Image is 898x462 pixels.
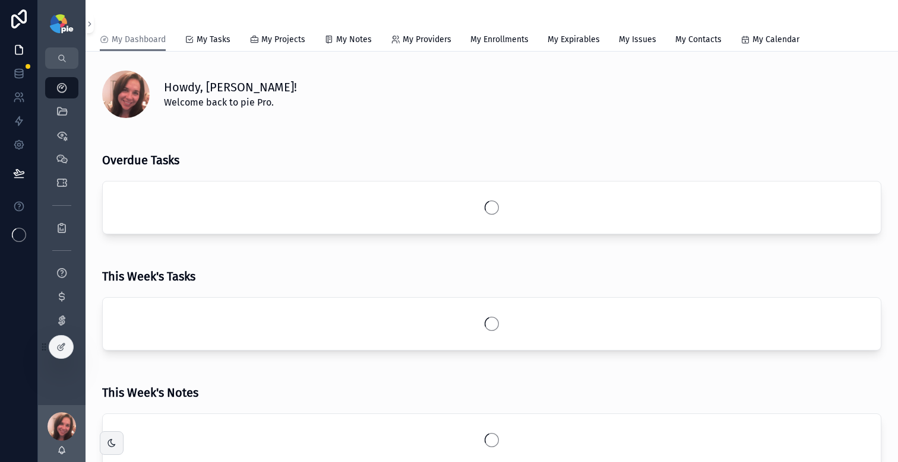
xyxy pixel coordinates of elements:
h3: Overdue Tasks [102,151,179,169]
a: My Issues [619,29,656,53]
span: My Expirables [548,34,600,46]
h1: Howdy, [PERSON_NAME]! [164,79,297,95]
a: My Tasks [185,29,230,53]
a: My Notes [324,29,372,53]
a: My Calendar [741,29,799,53]
span: My Enrollments [470,34,529,46]
span: My Issues [619,34,656,46]
span: My Providers [403,34,451,46]
a: My Expirables [548,29,600,53]
span: Welcome back to pie Pro. [164,95,297,110]
img: App logo [50,14,73,33]
a: My Providers [391,29,451,53]
h3: This Week's Notes [102,384,198,402]
a: My Enrollments [470,29,529,53]
span: My Contacts [675,34,722,46]
h3: This Week's Tasks [102,267,195,285]
span: My Dashboard [112,34,166,46]
div: scrollable content [38,69,86,370]
span: My Calendar [752,34,799,46]
a: My Projects [249,29,305,53]
span: My Projects [261,34,305,46]
a: My Dashboard [100,29,166,52]
a: My Contacts [675,29,722,53]
span: My Notes [336,34,372,46]
span: My Tasks [197,34,230,46]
